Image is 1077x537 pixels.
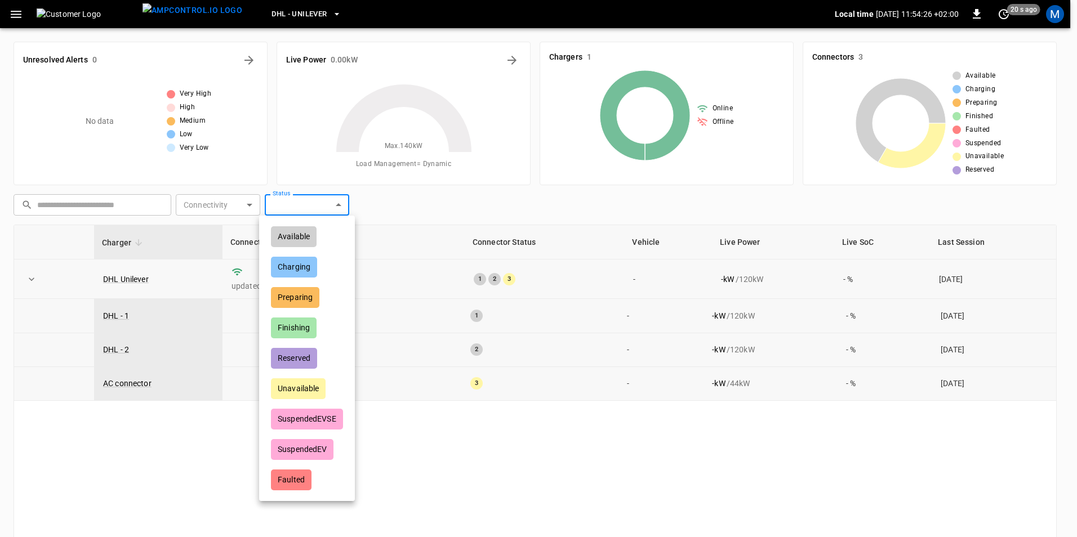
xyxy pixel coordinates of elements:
[271,378,326,399] div: Unavailable
[271,257,317,278] div: Charging
[271,317,317,338] div: Finishing
[271,409,343,429] div: SuspendedEVSE
[271,287,319,308] div: Preparing
[271,226,317,247] div: Available
[271,469,311,490] div: Faulted
[271,439,333,460] div: SuspendedEV
[271,348,317,369] div: Reserved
